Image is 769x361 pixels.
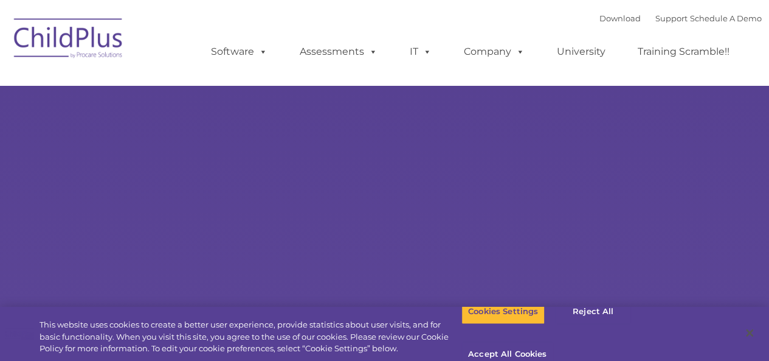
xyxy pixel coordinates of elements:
a: Training Scramble!! [626,40,742,64]
a: Support [655,13,688,23]
button: Close [736,320,763,346]
a: Company [452,40,537,64]
a: Assessments [288,40,390,64]
div: This website uses cookies to create a better user experience, provide statistics about user visit... [40,319,461,355]
img: ChildPlus by Procare Solutions [8,10,129,71]
a: University [545,40,618,64]
button: Reject All [555,299,631,324]
font: | [599,13,762,23]
a: Software [199,40,280,64]
a: IT [398,40,444,64]
a: Schedule A Demo [690,13,762,23]
button: Cookies Settings [461,299,545,324]
a: Download [599,13,641,23]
